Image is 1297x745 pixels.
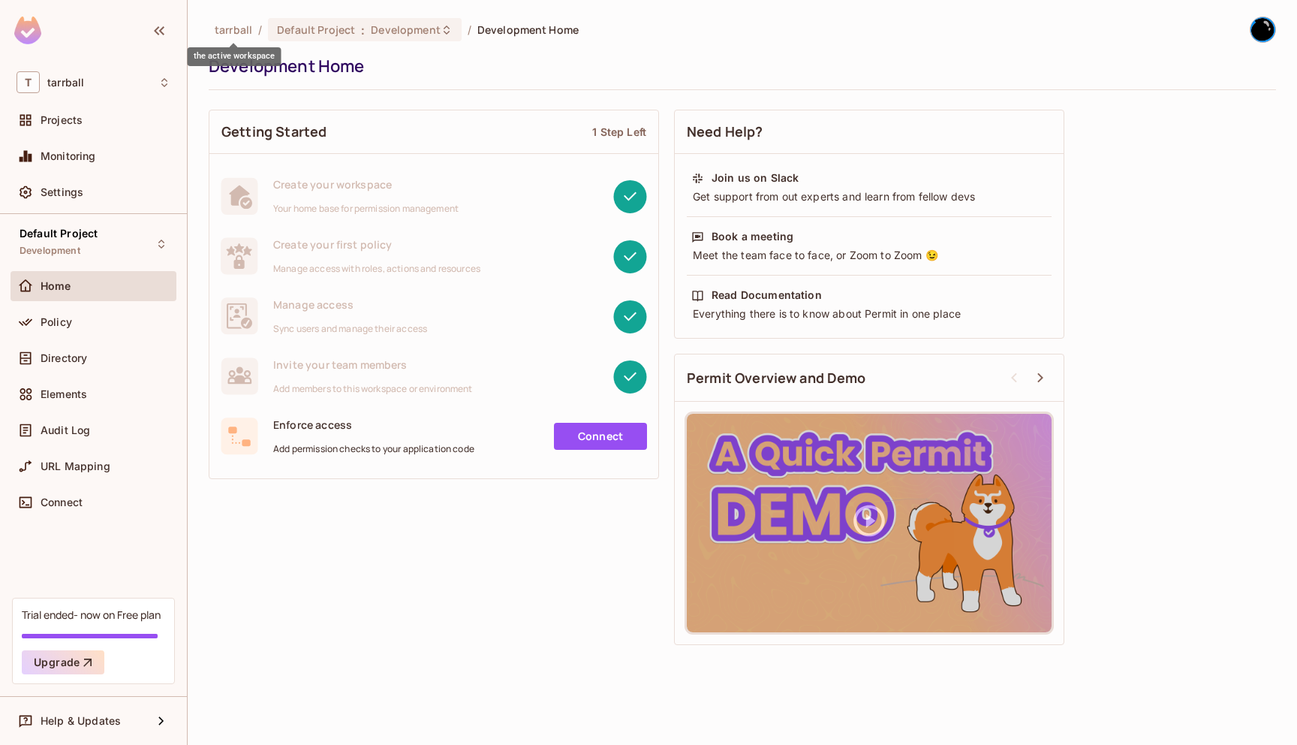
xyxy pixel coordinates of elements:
[360,24,366,36] span: :
[554,423,647,450] a: Connect
[691,306,1047,321] div: Everything there is to know about Permit in one place
[215,23,252,37] span: the active workspace
[273,383,473,395] span: Add members to this workspace or environment
[273,323,427,335] span: Sync users and manage their access
[712,288,822,303] div: Read Documentation
[17,71,40,93] span: T
[371,23,440,37] span: Development
[41,316,72,328] span: Policy
[20,228,98,240] span: Default Project
[277,23,355,37] span: Default Project
[273,203,459,215] span: Your home base for permission management
[41,388,87,400] span: Elements
[221,122,327,141] span: Getting Started
[41,424,90,436] span: Audit Log
[41,150,96,162] span: Monitoring
[712,229,793,244] div: Book a meeting
[687,369,866,388] span: Permit Overview and Demo
[477,23,579,37] span: Development Home
[41,715,121,727] span: Help & Updates
[41,496,83,508] span: Connect
[258,23,262,37] li: /
[22,608,161,622] div: Trial ended- now on Free plan
[1250,17,1275,42] img: Andrew Tarr
[712,170,799,185] div: Join us on Slack
[687,122,763,141] span: Need Help?
[41,186,83,198] span: Settings
[41,352,87,364] span: Directory
[273,418,474,432] span: Enforce access
[273,263,480,275] span: Manage access with roles, actions and resources
[41,114,83,126] span: Projects
[41,460,110,472] span: URL Mapping
[20,245,80,257] span: Development
[14,17,41,44] img: SReyMgAAAABJRU5ErkJggg==
[273,237,480,252] span: Create your first policy
[47,77,84,89] span: Workspace: tarrball
[273,357,473,372] span: Invite your team members
[209,55,1268,77] div: Development Home
[22,650,104,674] button: Upgrade
[188,47,281,66] div: the active workspace
[691,189,1047,204] div: Get support from out experts and learn from fellow devs
[41,280,71,292] span: Home
[691,248,1047,263] div: Meet the team face to face, or Zoom to Zoom 😉
[273,443,474,455] span: Add permission checks to your application code
[273,177,459,192] span: Create your workspace
[468,23,471,37] li: /
[592,125,646,139] div: 1 Step Left
[273,297,427,312] span: Manage access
